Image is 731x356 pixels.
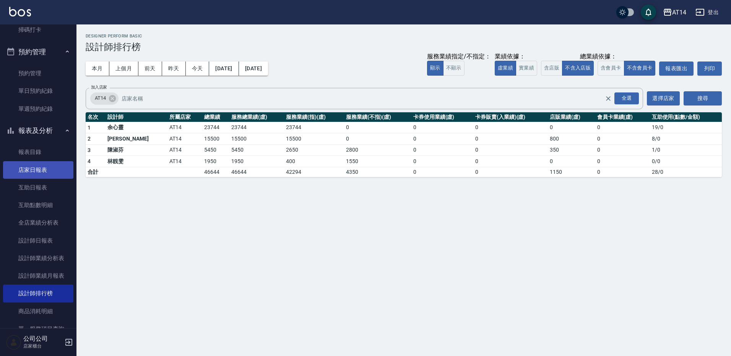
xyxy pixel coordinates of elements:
[138,61,162,76] button: 前天
[3,121,73,141] button: 報表及分析
[411,144,473,156] td: 0
[548,167,595,177] td: 1150
[614,92,639,104] div: 全選
[473,144,548,156] td: 0
[9,7,31,16] img: Logo
[229,122,284,133] td: 23744
[167,133,202,145] td: AT14
[548,122,595,133] td: 0
[641,5,656,20] button: save
[229,167,284,177] td: 46644
[90,92,119,105] div: AT14
[202,144,230,156] td: 5450
[660,5,689,20] button: AT14
[344,112,411,122] th: 服務業績(不指)(虛)
[229,112,284,122] th: 服務總業績(虛)
[162,61,186,76] button: 昨天
[598,61,624,76] button: 含會員卡
[659,61,694,76] button: 報表匯出
[595,156,650,167] td: 0
[650,133,722,145] td: 8 / 0
[106,122,167,133] td: 余心靈
[3,196,73,214] a: 互助點數明細
[3,179,73,196] a: 互助日報表
[167,144,202,156] td: AT14
[3,143,73,161] a: 報表目錄
[411,112,473,122] th: 卡券使用業績(虛)
[3,214,73,231] a: 全店業績分析表
[344,167,411,177] td: 4350
[202,112,230,122] th: 總業績
[284,156,344,167] td: 400
[650,144,722,156] td: 1 / 0
[3,232,73,249] a: 設計師日報表
[473,133,548,145] td: 0
[595,144,650,156] td: 0
[90,94,110,102] span: AT14
[684,91,722,105] button: 搜尋
[88,158,91,164] span: 4
[23,335,62,343] h5: 公司公司
[106,112,167,122] th: 設計師
[109,61,138,76] button: 上個月
[473,167,548,177] td: 0
[88,136,91,142] span: 2
[650,167,722,177] td: 28 / 0
[229,144,284,156] td: 5450
[202,122,230,133] td: 23744
[3,267,73,285] a: 設計師業績月報表
[88,147,91,153] span: 3
[209,61,239,76] button: [DATE]
[3,82,73,100] a: 單日預約紀錄
[650,156,722,167] td: 0 / 0
[595,167,650,177] td: 0
[202,133,230,145] td: 15500
[344,133,411,145] td: 0
[3,42,73,62] button: 預約管理
[473,122,548,133] td: 0
[284,133,344,145] td: 15500
[548,133,595,145] td: 800
[692,5,722,19] button: 登出
[86,112,722,177] table: a dense table
[284,167,344,177] td: 42294
[284,122,344,133] td: 23744
[3,249,73,267] a: 設計師業績分析表
[548,156,595,167] td: 0
[650,112,722,122] th: 互助使用(點數/金額)
[411,133,473,145] td: 0
[6,335,21,350] img: Person
[86,42,722,52] h3: 設計師排行榜
[650,122,722,133] td: 19 / 0
[284,112,344,122] th: 服務業績(指)(虛)
[3,320,73,338] a: 單一服務項目查詢
[697,61,722,76] button: 列印
[344,156,411,167] td: 1550
[167,112,202,122] th: 所屬店家
[624,61,656,76] button: 不含會員卡
[562,61,594,76] button: 不含入店販
[595,133,650,145] td: 0
[167,122,202,133] td: AT14
[647,91,680,105] button: 選擇店家
[613,91,640,106] button: Open
[167,156,202,167] td: AT14
[3,100,73,118] a: 單週預約紀錄
[473,156,548,167] td: 0
[672,8,686,17] div: AT14
[541,61,562,76] button: 含店販
[548,112,595,122] th: 店販業績(虛)
[411,122,473,133] td: 0
[23,343,62,350] p: 店家櫃台
[86,61,109,76] button: 本月
[186,61,210,76] button: 今天
[86,167,106,177] td: 合計
[595,122,650,133] td: 0
[411,156,473,167] td: 0
[106,133,167,145] td: [PERSON_NAME]
[427,61,443,76] button: 顯示
[88,125,91,131] span: 1
[229,156,284,167] td: 1950
[86,34,722,39] h2: Designer Perform Basic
